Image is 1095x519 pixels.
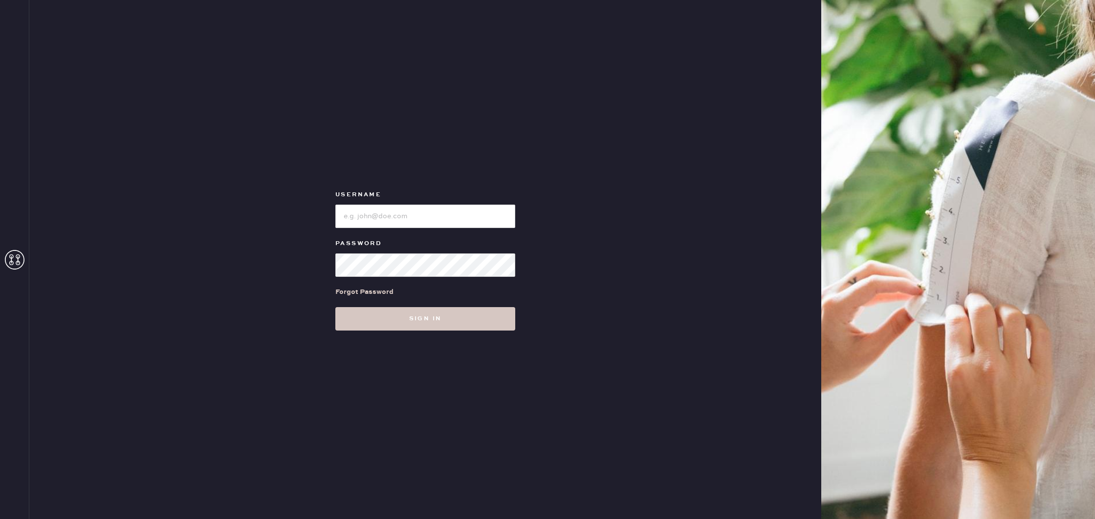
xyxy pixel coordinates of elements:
[335,287,394,297] div: Forgot Password
[335,205,515,228] input: e.g. john@doe.com
[335,307,515,331] button: Sign in
[335,189,515,201] label: Username
[335,238,515,249] label: Password
[335,277,394,307] a: Forgot Password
